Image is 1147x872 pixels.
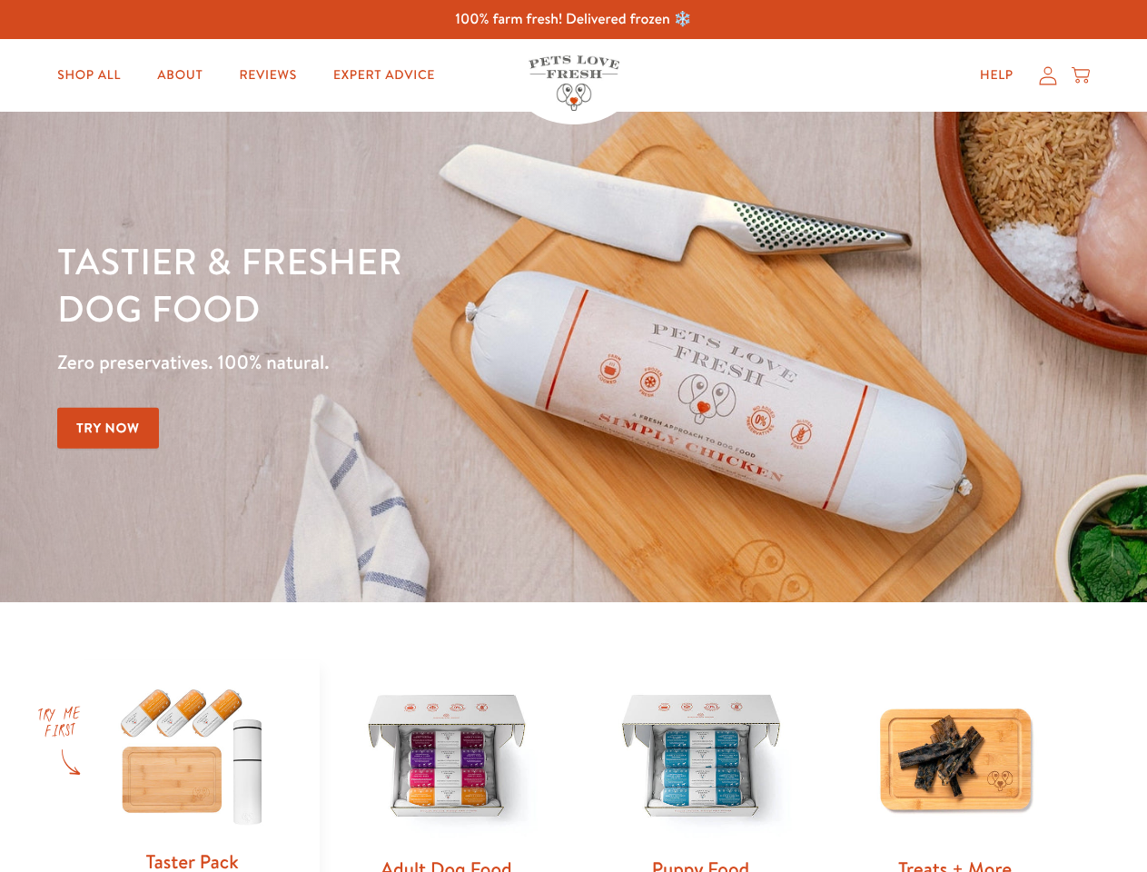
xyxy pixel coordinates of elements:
a: About [143,57,217,94]
a: Expert Advice [319,57,450,94]
a: Reviews [224,57,311,94]
a: Try Now [57,408,159,449]
a: Help [965,57,1028,94]
p: Zero preservatives. 100% natural. [57,346,746,379]
h1: Tastier & fresher dog food [57,237,746,332]
img: Pets Love Fresh [529,55,619,111]
a: Shop All [43,57,135,94]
